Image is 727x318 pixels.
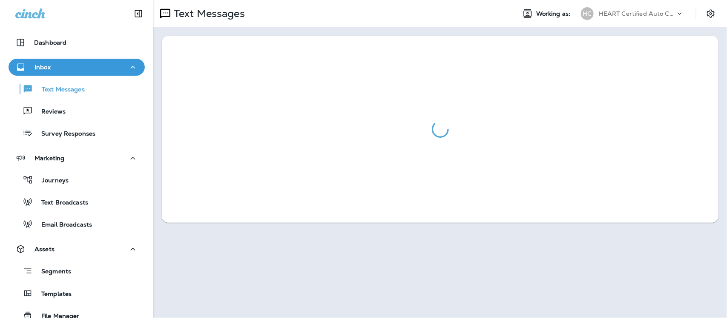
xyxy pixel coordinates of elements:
[33,221,92,229] p: Email Broadcasts
[9,215,145,233] button: Email Broadcasts
[33,86,85,94] p: Text Messages
[33,177,69,185] p: Journeys
[33,108,66,116] p: Reviews
[34,246,55,253] p: Assets
[536,10,572,17] span: Working as:
[33,290,72,298] p: Templates
[34,64,51,71] p: Inbox
[9,262,145,280] button: Segments
[170,7,245,20] p: Text Messages
[703,6,718,21] button: Settings
[9,241,145,258] button: Assets
[33,268,71,276] p: Segments
[34,39,66,46] p: Dashboard
[9,284,145,302] button: Templates
[34,155,64,162] p: Marketing
[9,59,145,76] button: Inbox
[9,171,145,189] button: Journeys
[126,5,150,22] button: Collapse Sidebar
[9,34,145,51] button: Dashboard
[599,10,675,17] p: HEART Certified Auto Care
[9,193,145,211] button: Text Broadcasts
[9,124,145,142] button: Survey Responses
[33,199,88,207] p: Text Broadcasts
[581,7,594,20] div: HC
[33,130,95,138] p: Survey Responses
[9,80,145,98] button: Text Messages
[9,102,145,120] button: Reviews
[9,150,145,167] button: Marketing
